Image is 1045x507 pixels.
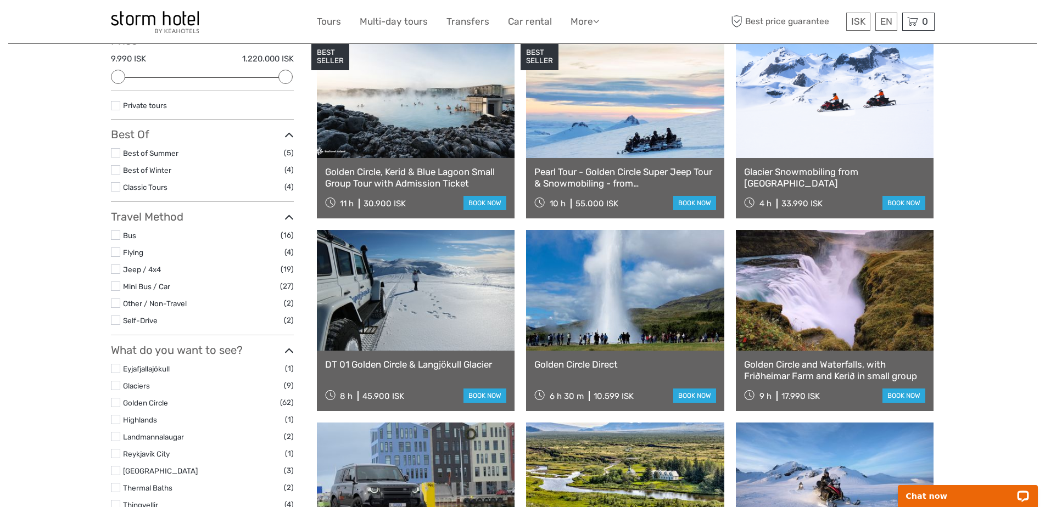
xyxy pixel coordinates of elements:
span: (2) [284,430,294,443]
div: 45.900 ISK [362,391,404,401]
span: Best price guarantee [729,13,843,31]
a: Landmannalaugar [123,432,184,441]
span: (4) [284,246,294,258]
div: BEST SELLER [311,43,349,70]
span: 9 h [759,391,772,401]
h3: Travel Method [111,210,294,223]
div: EN [875,13,897,31]
span: (3) [284,464,294,477]
a: Other / Non-Travel [123,299,187,308]
iframe: LiveChat chat widget [891,472,1045,507]
a: Glacier Snowmobiling from [GEOGRAPHIC_DATA] [744,166,926,189]
a: Tours [317,14,341,30]
span: (2) [284,314,294,326]
span: (1) [285,447,294,460]
span: (2) [284,297,294,309]
div: 55.000 ISK [575,199,618,209]
span: (4) [284,164,294,176]
a: Golden Circle and Waterfalls, with Friðheimar Farm and Kerið in small group [744,359,926,381]
span: (5) [284,147,294,159]
div: BEST SELLER [521,43,558,70]
div: 30.900 ISK [364,199,406,209]
a: Best of Summer [123,149,178,157]
a: Eyjafjallajökull [123,364,170,373]
a: More [571,14,599,30]
a: Private tours [123,101,167,110]
label: 1.220.000 ISK [242,53,294,65]
h3: Best Of [111,128,294,141]
a: book now [673,196,716,210]
a: Thermal Baths [123,483,172,492]
a: Reykjavík City [123,449,170,458]
a: Transfers [446,14,489,30]
a: Classic Tours [123,183,167,191]
span: (19) [281,263,294,275]
span: 11 h [340,199,354,209]
a: Golden Circle [123,398,168,407]
span: ISK [851,16,865,27]
label: 9.990 ISK [111,53,146,65]
a: DT 01 Golden Circle & Langjökull Glacier [325,359,507,370]
img: 100-ccb843ef-9ccf-4a27-8048-e049ba035d15_logo_small.jpg [111,11,199,33]
a: book now [463,388,506,403]
a: book now [463,196,506,210]
span: (2) [284,481,294,494]
span: (62) [280,396,294,409]
a: Flying [123,248,143,257]
a: Car rental [508,14,552,30]
a: Glaciers [123,381,150,390]
span: (4) [284,181,294,193]
div: 33.990 ISK [781,199,823,209]
a: Multi-day tours [360,14,428,30]
div: 10.599 ISK [594,391,634,401]
span: (1) [285,362,294,375]
a: Golden Circle Direct [534,359,716,370]
span: 6 h 30 m [550,391,584,401]
a: Pearl Tour - Golden Circle Super Jeep Tour & Snowmobiling - from [GEOGRAPHIC_DATA] [534,166,716,189]
a: book now [882,196,925,210]
a: Jeep / 4x4 [123,265,161,274]
div: 17.990 ISK [781,391,820,401]
span: 4 h [759,199,772,209]
span: 0 [920,16,930,27]
a: Bus [123,231,136,240]
a: Best of Winter [123,166,171,174]
a: [GEOGRAPHIC_DATA] [123,466,198,475]
span: (9) [284,379,294,392]
a: Self-Drive [123,316,158,325]
a: book now [673,388,716,403]
span: (16) [281,229,294,241]
a: Highlands [123,415,157,424]
h3: What do you want to see? [111,343,294,357]
a: Golden Circle, Kerid & Blue Lagoon Small Group Tour with Admission Ticket [325,166,507,189]
span: 10 h [550,199,566,209]
span: 8 h [340,391,353,401]
a: book now [882,388,925,403]
span: (1) [285,413,294,426]
a: Mini Bus / Car [123,282,170,291]
span: (27) [280,280,294,292]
